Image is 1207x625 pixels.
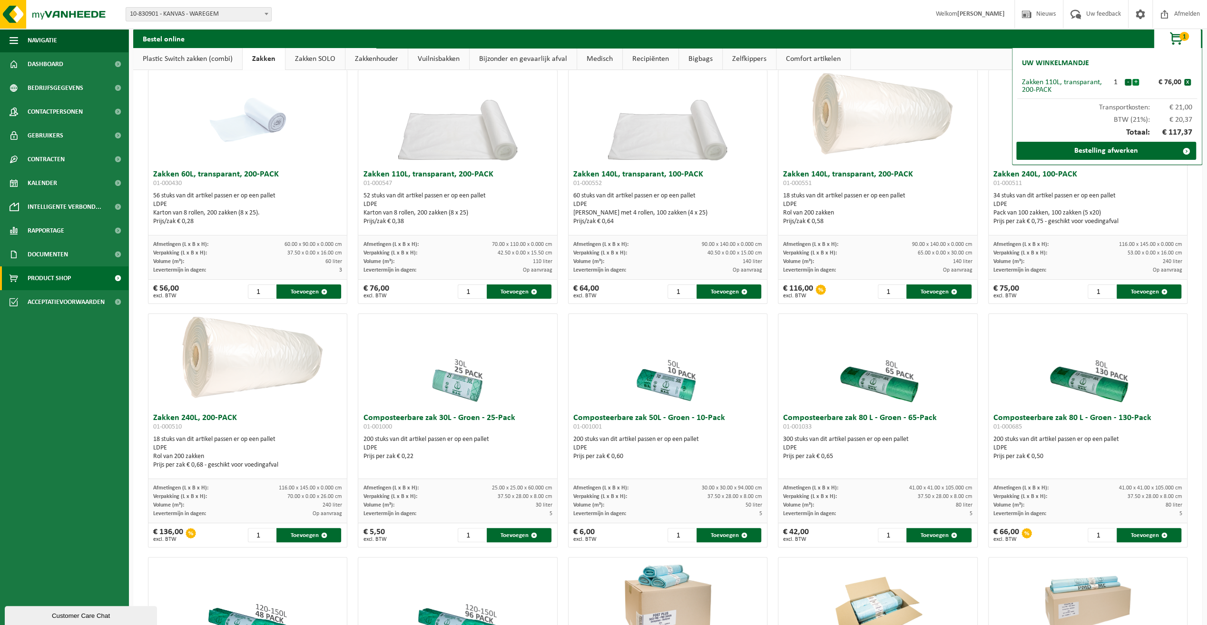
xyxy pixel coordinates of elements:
[1128,494,1182,499] span: 37.50 x 28.00 x 8.00 cm
[573,267,626,273] span: Levertermijn in dagen:
[783,511,836,517] span: Levertermijn in dagen:
[363,528,386,542] div: € 5,50
[363,502,394,508] span: Volume (m³):
[28,29,57,52] span: Navigatie
[783,293,813,299] span: excl. BTW
[243,48,285,70] a: Zakken
[126,7,272,21] span: 10-830901 - KANVAS - WAREGEM
[363,444,552,452] div: LDPE
[783,494,837,499] span: Verpakking (L x B x H):
[573,192,762,226] div: 60 stuks van dit artikel passen er op een pallet
[1150,128,1193,137] span: € 117,37
[783,70,973,166] img: 01-000551
[153,537,183,542] span: excl. BTW
[323,502,342,508] span: 240 liter
[953,259,972,264] span: 140 liter
[363,250,417,256] span: Verpakking (L x B x H):
[783,180,812,187] span: 01-000551
[1117,284,1181,299] button: Toevoegen
[28,290,105,314] span: Acceptatievoorwaarden
[993,192,1182,226] div: 34 stuks van dit artikel passen er op een pallet
[993,200,1182,209] div: LDPE
[363,180,392,187] span: 01-000547
[573,217,762,226] div: Prijs/zak € 0,64
[573,485,628,491] span: Afmetingen (L x B x H):
[573,180,602,187] span: 01-000552
[993,180,1022,187] span: 01-000511
[1179,32,1189,41] span: 1
[573,423,602,430] span: 01-001001
[573,200,762,209] div: LDPE
[783,267,836,273] span: Levertermijn in dagen:
[993,284,1019,299] div: € 75,00
[830,314,925,409] img: 01-001033
[993,250,1047,256] span: Verpakking (L x B x H):
[153,293,179,299] span: excl. BTW
[363,217,552,226] div: Prijs/zak € 0,38
[993,242,1049,247] span: Afmetingen (L x B x H):
[1150,116,1193,124] span: € 20,37
[153,414,342,433] h3: Zakken 240L, 200-PACK
[707,494,762,499] span: 37.50 x 28.00 x 8.00 cm
[28,52,63,76] span: Dashboard
[572,70,763,166] img: 01-000552
[28,76,83,100] span: Bedrijfsgegevens
[783,209,972,217] div: Rol van 200 zakken
[153,209,342,217] div: Karton van 8 rollen, 200 zakken (8 x 25).
[153,192,342,226] div: 56 stuks van dit artikel passen er op een pallet
[458,528,486,542] input: 1
[153,170,342,189] h3: Zakken 60L, transparant, 200-PACK
[153,250,207,256] span: Verpakking (L x B x H):
[492,485,552,491] span: 25.00 x 25.00 x 60.000 cm
[363,242,418,247] span: Afmetingen (L x B x H):
[363,293,389,299] span: excl. BTW
[573,250,627,256] span: Verpakking (L x B x H):
[1179,511,1182,517] span: 5
[153,494,207,499] span: Verpakking (L x B x H):
[363,259,394,264] span: Volume (m³):
[363,414,552,433] h3: Composteerbare zak 30L - Groen - 25-Pack
[1153,267,1182,273] span: Op aanvraag
[153,217,342,226] div: Prijs/zak € 0,28
[878,284,906,299] input: 1
[1163,259,1182,264] span: 240 liter
[133,29,194,48] h2: Bestel online
[28,171,57,195] span: Kalender
[153,200,342,209] div: LDPE
[697,284,761,299] button: Toevoegen
[1088,528,1116,542] input: 1
[776,48,850,70] a: Comfort artikelen
[573,435,762,461] div: 200 stuks van dit artikel passen er op een pallet
[1088,284,1116,299] input: 1
[523,267,552,273] span: Op aanvraag
[620,314,715,409] img: 01-001001
[993,494,1047,499] span: Verpakking (L x B x H):
[918,250,972,256] span: 65.00 x 0.00 x 30.00 cm
[993,452,1182,461] div: Prijs per zak € 0,50
[200,70,295,166] img: 01-000430
[743,259,762,264] span: 140 liter
[667,284,696,299] input: 1
[993,293,1019,299] span: excl. BTW
[702,485,762,491] span: 30.00 x 30.00 x 94.000 cm
[573,293,599,299] span: excl. BTW
[325,259,342,264] span: 60 liter
[363,284,389,299] div: € 76,00
[276,284,341,299] button: Toevoegen
[153,461,342,469] div: Prijs per zak € 0,68 - geschikt voor voedingafval
[498,250,552,256] span: 42.50 x 0.00 x 15.50 cm
[878,528,906,542] input: 1
[28,243,68,266] span: Documenten
[783,452,972,461] div: Prijs per zak € 0,65
[363,485,418,491] span: Afmetingen (L x B x H):
[783,217,972,226] div: Prijs/zak € 0,58
[492,242,552,247] span: 70.00 x 110.00 x 0.000 cm
[993,511,1046,517] span: Levertermijn in dagen:
[285,48,345,70] a: Zakken SOLO
[912,242,972,247] span: 90.00 x 140.00 x 0.000 cm
[573,452,762,461] div: Prijs per zak € 0,60
[993,502,1024,508] span: Volume (m³):
[1016,142,1196,160] a: Bestelling afwerken
[573,528,597,542] div: € 6,00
